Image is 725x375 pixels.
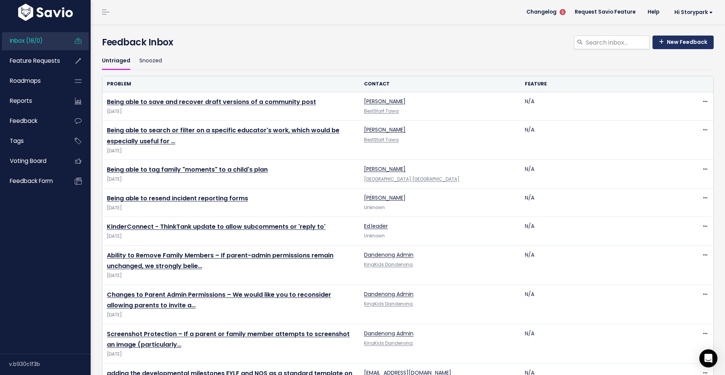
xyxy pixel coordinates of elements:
[2,72,63,90] a: Roadmaps
[364,165,406,173] a: [PERSON_NAME]
[107,108,355,116] span: [DATE]
[10,97,32,105] span: Reports
[520,324,681,363] td: N/A
[359,76,520,92] th: Contact
[107,251,333,271] a: Ability to Remove Family Members – If parent-admin permissions remain unchanged, we strongly belie…
[2,172,63,190] a: Feedback form
[102,36,714,49] h4: Feedback Inbox
[107,147,355,155] span: [DATE]
[10,117,37,125] span: Feedback
[2,52,63,70] a: Feature Requests
[107,232,355,240] span: [DATE]
[364,194,406,201] a: [PERSON_NAME]
[107,311,355,319] span: [DATE]
[364,290,413,298] a: Dandenong Admin
[364,108,399,114] a: BestStart Tawa
[364,301,413,307] a: KingKids Dandenong
[364,251,413,259] a: Dandenong Admin
[107,272,355,280] span: [DATE]
[526,9,557,15] span: Changelog
[364,222,388,230] a: Ed.leader
[107,222,325,231] a: KinderConnect - ThinkTank update to allow subcomments or 'reply to'
[520,160,681,188] td: N/A
[364,137,399,143] a: BestStart Tawa
[642,6,665,18] a: Help
[364,176,460,182] a: [GEOGRAPHIC_DATA] [GEOGRAPHIC_DATA]
[520,76,681,92] th: Feature
[2,92,63,110] a: Reports
[107,290,331,310] a: Changes to Parent Admin Permissions – We would like you to reconsider allowing parents to invite a…
[560,9,566,15] span: 5
[107,194,248,203] a: Being able to resend incident reporting forms
[2,132,63,150] a: Tags
[10,57,60,65] span: Feature Requests
[139,52,162,70] a: Snoozed
[520,285,681,324] td: N/A
[665,6,719,18] a: Hi Storypark
[10,37,43,45] span: Inbox (18/0)
[10,177,53,185] span: Feedback form
[364,126,406,133] a: [PERSON_NAME]
[364,262,413,268] a: KingKids Dandenong
[674,9,713,15] span: Hi Storypark
[107,165,268,174] a: Being able to tag family "moments" to a child's plan
[10,137,24,145] span: Tags
[585,36,649,49] input: Search inbox...
[364,205,385,211] span: Unknown
[520,188,681,217] td: N/A
[520,217,681,245] td: N/A
[102,76,359,92] th: Problem
[10,157,46,165] span: Voting Board
[520,92,681,121] td: N/A
[2,152,63,170] a: Voting Board
[520,245,681,285] td: N/A
[2,112,63,130] a: Feedback
[364,330,413,337] a: Dandenong Admin
[10,77,41,85] span: Roadmaps
[364,340,413,346] a: KingKids Dandenong
[364,233,385,239] span: Unknown
[107,175,355,183] span: [DATE]
[16,4,75,21] img: logo-white.9d6f32f41409.svg
[107,204,355,212] span: [DATE]
[102,52,714,70] ul: Filter feature requests
[107,330,350,349] a: Screenshot Protection – If a parent or family member attempts to screenshot an image (particularly…
[652,36,714,49] a: New Feedback
[107,350,355,358] span: [DATE]
[364,98,406,105] a: [PERSON_NAME]
[107,98,316,106] a: Being able to save and recover draft versions of a community post
[2,32,63,50] a: Inbox (18/0)
[520,121,681,160] td: N/A
[569,6,642,18] a: Request Savio Feature
[9,354,91,374] div: v.b930c1f3b
[699,349,717,367] div: Open Intercom Messenger
[107,126,339,146] a: Being able to search or filter on a specific educator's work, which would be especially useful for …
[102,52,130,70] a: Untriaged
